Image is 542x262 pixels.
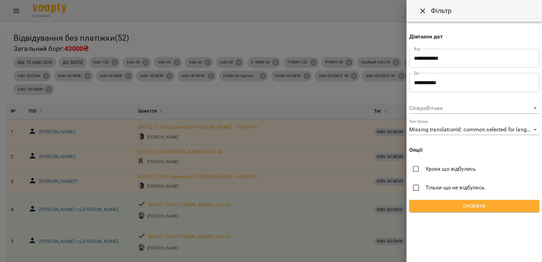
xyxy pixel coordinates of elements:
h6: Фільтр [431,5,452,16]
button: Оновити [409,200,539,212]
label: Тип Уроку [409,119,428,124]
span: Оновити [415,202,534,210]
span: Тільки що не відбулись [425,184,485,192]
div: Missing translationId: common.selected for language: uk_UA: 23 [409,125,539,135]
p: Діапазон дат [409,33,539,41]
p: Опції [409,146,539,154]
button: Close [415,3,431,19]
span: Уроки що відбулись [425,165,476,173]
